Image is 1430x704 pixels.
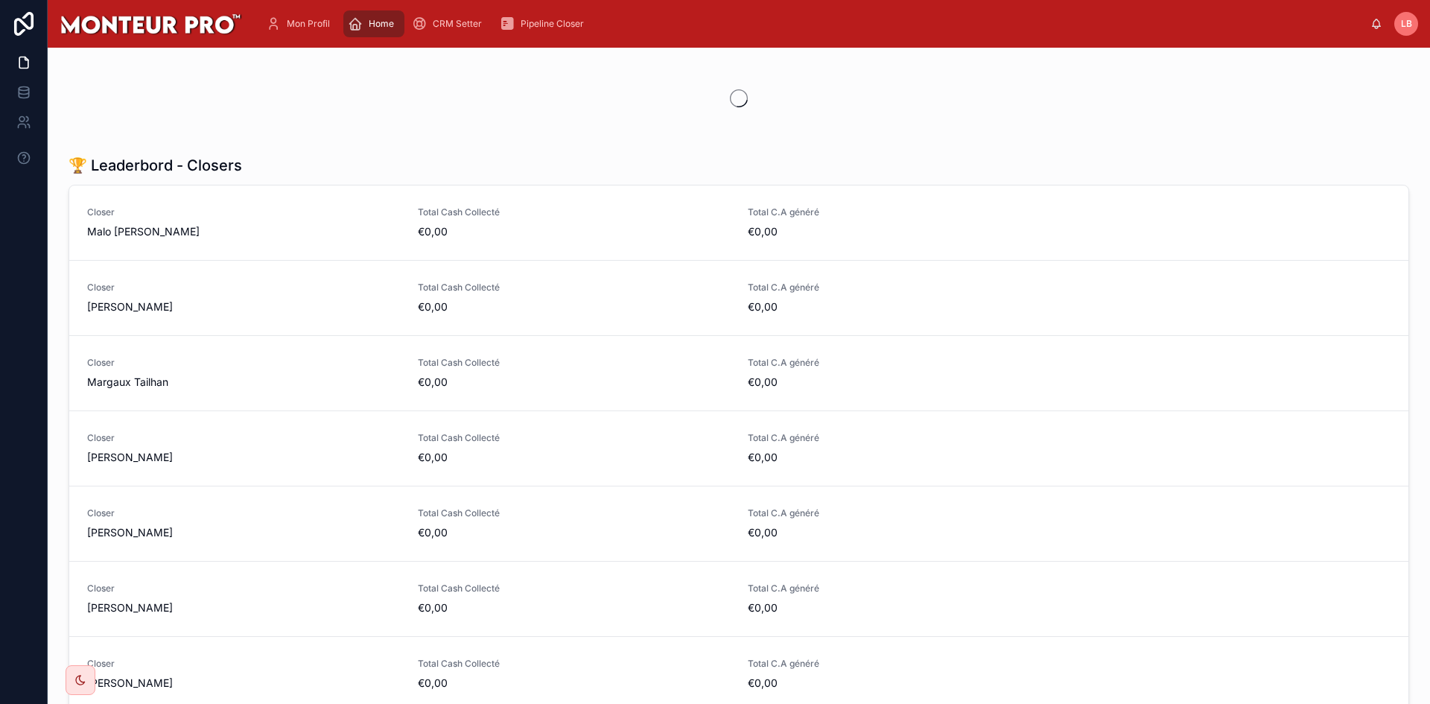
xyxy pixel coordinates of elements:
[748,357,1061,369] span: Total C.A généré
[87,224,400,239] span: Malo [PERSON_NAME]
[287,18,330,30] span: Mon Profil
[418,224,731,239] span: €0,00
[87,450,400,465] span: [PERSON_NAME]
[87,583,400,594] span: Closer
[87,432,400,444] span: Closer
[407,10,492,37] a: CRM Setter
[87,507,400,519] span: Closer
[748,676,1061,691] span: €0,00
[433,18,482,30] span: CRM Setter
[87,357,400,369] span: Closer
[87,282,400,294] span: Closer
[418,600,731,615] span: €0,00
[418,375,731,390] span: €0,00
[1401,18,1412,30] span: LB
[748,206,1061,218] span: Total C.A généré
[418,206,731,218] span: Total Cash Collecté
[748,432,1061,444] span: Total C.A généré
[369,18,394,30] span: Home
[748,600,1061,615] span: €0,00
[87,206,400,218] span: Closer
[418,507,731,519] span: Total Cash Collecté
[748,507,1061,519] span: Total C.A généré
[748,224,1061,239] span: €0,00
[261,10,340,37] a: Mon Profil
[418,658,731,670] span: Total Cash Collecté
[418,299,731,314] span: €0,00
[748,658,1061,670] span: Total C.A généré
[748,583,1061,594] span: Total C.A généré
[418,432,731,444] span: Total Cash Collecté
[343,10,404,37] a: Home
[87,600,400,615] span: [PERSON_NAME]
[521,18,584,30] span: Pipeline Closer
[748,299,1061,314] span: €0,00
[87,299,400,314] span: [PERSON_NAME]
[748,282,1061,294] span: Total C.A généré
[418,583,731,594] span: Total Cash Collecté
[87,658,400,670] span: Closer
[495,10,594,37] a: Pipeline Closer
[418,450,731,465] span: €0,00
[69,155,242,176] h1: 🏆 Leaderbord - Closers
[87,676,400,691] span: [PERSON_NAME]
[748,375,1061,390] span: €0,00
[87,525,400,540] span: [PERSON_NAME]
[748,450,1061,465] span: €0,00
[87,375,400,390] span: Margaux Tailhan
[418,676,731,691] span: €0,00
[748,525,1061,540] span: €0,00
[418,357,731,369] span: Total Cash Collecté
[60,12,242,36] img: App logo
[418,282,731,294] span: Total Cash Collecté
[418,525,731,540] span: €0,00
[254,7,1370,40] div: scrollable content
